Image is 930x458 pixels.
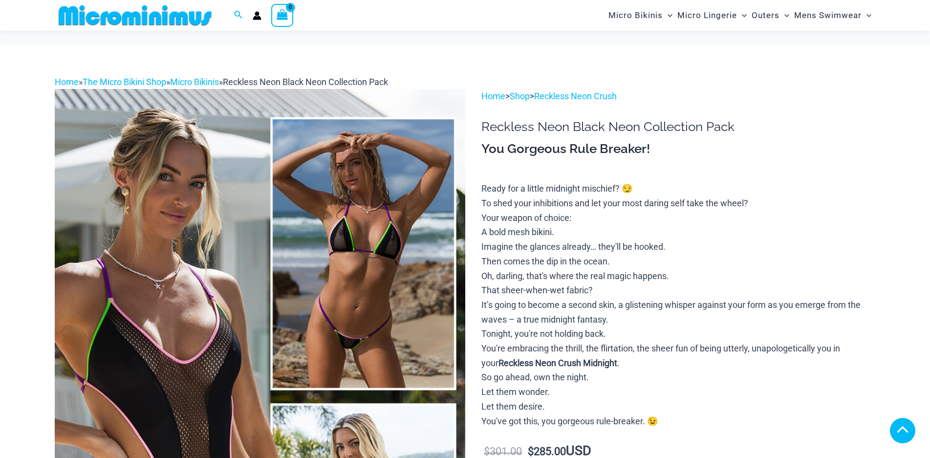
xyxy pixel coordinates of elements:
img: MM SHOP LOGO FLAT [55,4,216,26]
a: Micro BikinisMenu ToggleMenu Toggle [606,3,675,28]
a: Shop [510,91,530,101]
p: > > [481,89,875,104]
p: Ready for a little midnight mischief? 😏 To shed your inhibitions and let your most daring self ta... [481,181,875,428]
a: Account icon link [253,11,261,20]
a: View Shopping Cart, empty [271,4,294,26]
span: Menu Toggle [779,3,789,28]
span: » » » [55,77,388,87]
a: Mens SwimwearMenu ToggleMenu Toggle [792,3,874,28]
bdi: 301.00 [484,445,522,458]
span: Menu Toggle [737,3,747,28]
span: $ [528,445,534,458]
span: Menu Toggle [663,3,672,28]
a: Reckless Neon Crush [534,91,617,101]
a: Home [55,77,79,87]
span: Mens Swimwear [794,3,862,28]
bdi: 285.00 [528,445,566,458]
a: Micro Bikinis [170,77,219,87]
b: Reckless Neon Crush Midnight [498,358,617,368]
span: Outers [752,3,779,28]
h1: Reckless Neon Black Neon Collection Pack [481,119,875,134]
span: $ [484,445,490,458]
h3: You Gorgeous Rule Breaker! [481,141,875,157]
span: Menu Toggle [862,3,871,28]
a: OutersMenu ToggleMenu Toggle [749,3,792,28]
a: The Micro Bikini Shop [83,77,166,87]
span: Reckless Neon Black Neon Collection Pack [223,77,388,87]
nav: Site Navigation [605,1,876,29]
a: Micro LingerieMenu ToggleMenu Toggle [675,3,749,28]
a: Home [481,91,505,101]
a: Search icon link [234,9,243,22]
span: Micro Lingerie [677,3,737,28]
span: Micro Bikinis [608,3,663,28]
